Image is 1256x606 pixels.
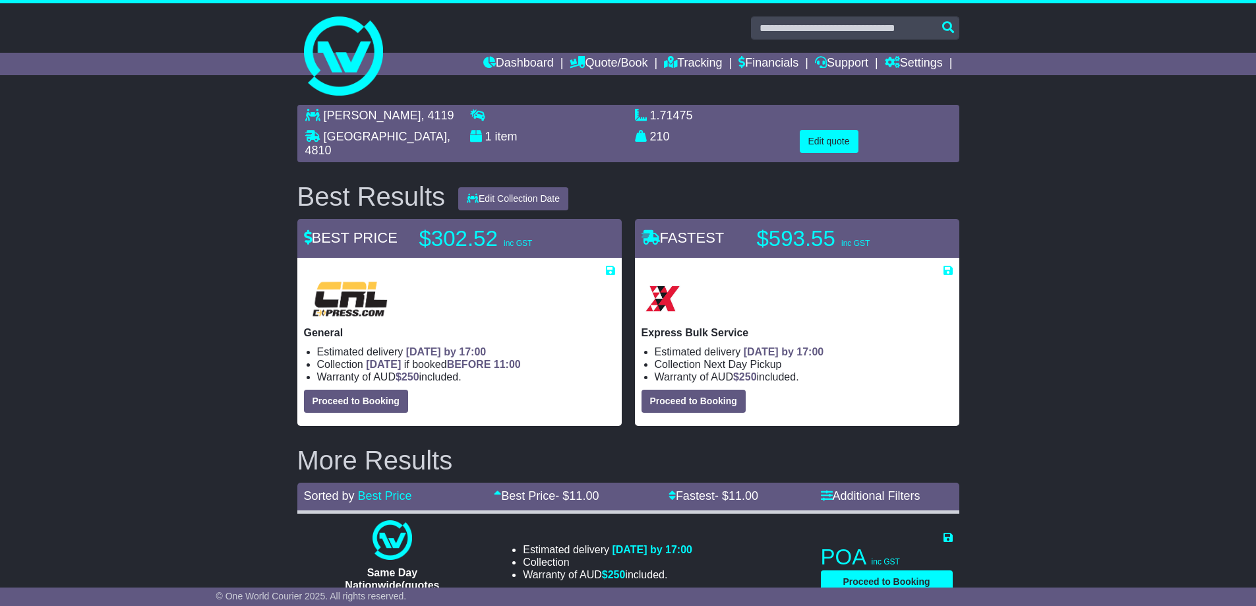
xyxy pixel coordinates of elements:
[523,568,692,581] li: Warranty of AUD included.
[304,229,398,246] span: BEST PRICE
[715,489,758,502] span: - $
[569,489,599,502] span: 11.00
[447,359,491,370] span: BEFORE
[757,226,922,252] p: $593.55
[703,359,781,370] span: Next Day Pickup
[373,520,412,560] img: One World Courier: Same Day Nationwide(quotes take 0.5-1 hour)
[738,53,798,75] a: Financials
[570,53,647,75] a: Quote/Book
[419,226,584,252] p: $302.52
[821,544,953,570] p: POA
[642,229,725,246] span: FASTEST
[396,371,419,382] span: $
[304,326,615,339] p: General
[317,358,615,371] li: Collection
[358,489,412,502] a: Best Price
[304,489,355,502] span: Sorted by
[402,371,419,382] span: 250
[366,359,520,370] span: if booked
[366,359,401,370] span: [DATE]
[655,371,953,383] li: Warranty of AUD included.
[304,390,408,413] button: Proceed to Booking
[523,543,692,556] li: Estimated delivery
[642,326,953,339] p: Express Bulk Service
[841,239,870,248] span: inc GST
[739,371,757,382] span: 250
[872,557,900,566] span: inc GST
[608,569,626,580] span: 250
[523,556,692,568] li: Collection
[291,182,452,211] div: Best Results
[612,544,692,555] span: [DATE] by 17:00
[483,53,554,75] a: Dashboard
[305,130,450,158] span: , 4810
[504,239,532,248] span: inc GST
[729,489,758,502] span: 11.00
[821,570,953,593] button: Proceed to Booking
[485,130,492,143] span: 1
[664,53,722,75] a: Tracking
[324,109,421,122] span: [PERSON_NAME]
[655,346,953,358] li: Estimated delivery
[650,130,670,143] span: 210
[317,371,615,383] li: Warranty of AUD included.
[642,390,746,413] button: Proceed to Booking
[602,569,626,580] span: $
[555,489,599,502] span: - $
[821,489,920,502] a: Additional Filters
[815,53,868,75] a: Support
[800,130,858,153] button: Edit quote
[744,346,824,357] span: [DATE] by 17:00
[885,53,943,75] a: Settings
[650,109,693,122] span: 1.71475
[216,591,407,601] span: © One World Courier 2025. All rights reserved.
[495,130,518,143] span: item
[458,187,568,210] button: Edit Collection Date
[642,278,684,320] img: Border Express: Express Bulk Service
[324,130,447,143] span: [GEOGRAPHIC_DATA]
[317,346,615,358] li: Estimated delivery
[304,278,396,320] img: CRL: General
[733,371,757,382] span: $
[494,359,521,370] span: 11:00
[494,489,599,502] a: Best Price- $11.00
[655,358,953,371] li: Collection
[421,109,454,122] span: , 4119
[406,346,487,357] span: [DATE] by 17:00
[297,446,959,475] h2: More Results
[669,489,758,502] a: Fastest- $11.00
[345,567,439,603] span: Same Day Nationwide(quotes take 0.5-1 hour)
